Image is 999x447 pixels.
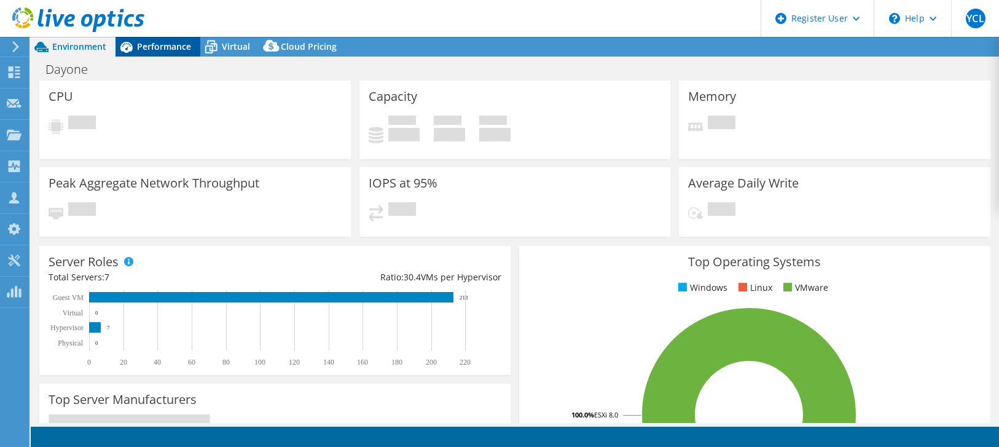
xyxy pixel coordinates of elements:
span: Used [388,116,416,128]
text: 220 [460,358,471,366]
h4: 0 GiB [434,128,465,141]
h3: Top Server Manufacturers [49,393,197,406]
text: 100 [254,358,265,366]
span: Total [479,116,507,128]
text: 0 [95,340,98,346]
span: Cloud Pricing [281,41,337,52]
text: 213 [460,295,468,301]
span: Virtual [222,41,250,52]
li: Linux [735,281,772,295]
h3: Server Roles [49,255,119,269]
text: 40 [154,358,161,366]
h3: IOPS at 95% [369,176,437,190]
span: Pending [388,202,416,219]
text: Virtual [63,309,84,317]
span: Pending [68,116,96,132]
text: 140 [323,358,334,366]
h3: Top Operating Systems [528,255,981,269]
tspan: ESXi 8.0 [594,410,618,419]
text: 200 [426,358,437,366]
span: 30.4 [404,271,421,283]
text: 60 [188,358,195,366]
span: Pending [708,116,735,132]
span: Environment [52,41,106,52]
text: 160 [357,358,368,366]
text: 20 [120,358,127,366]
text: Physical [58,339,83,347]
text: 80 [222,358,230,366]
h1: Dayone [40,63,107,76]
span: Performance [137,41,191,52]
span: YCL [966,9,985,28]
span: Free [434,116,461,128]
div: Ratio: VMs per Hypervisor [275,271,501,284]
li: Windows [675,281,727,295]
h4: 0 GiB [479,128,511,141]
h3: Capacity [369,90,417,103]
h3: CPU [49,90,73,103]
span: Pending [708,202,735,219]
text: 120 [289,358,300,366]
span: Pending [68,202,96,219]
text: Hypervisor [50,323,84,332]
text: Guest VM [53,293,84,302]
h3: Memory [688,90,736,103]
tspan: 100.0% [571,410,594,419]
h4: 0 GiB [388,128,420,141]
text: 180 [391,358,402,366]
svg: \n [889,13,900,24]
text: 7 [107,325,110,331]
text: 0 [87,358,91,366]
text: 0 [95,310,98,316]
div: Total Servers: [49,271,275,284]
h3: Peak Aggregate Network Throughput [49,176,259,190]
h3: Average Daily Write [688,176,799,190]
span: 7 [104,271,109,283]
li: VMware [780,281,828,295]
